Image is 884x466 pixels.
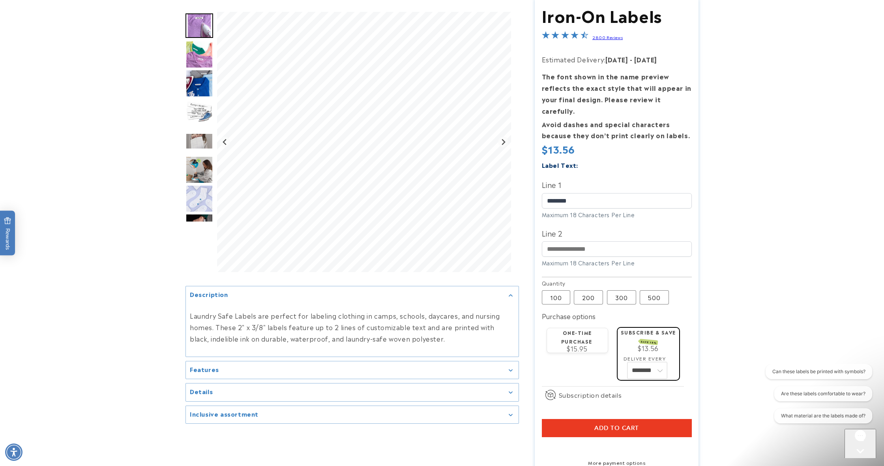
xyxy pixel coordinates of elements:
a: 2800 Reviews - open in a new tab [592,34,623,40]
summary: Description [186,286,519,304]
select: Interval select [627,362,667,379]
label: Subscribe & save [621,329,676,344]
media-gallery: Gallery Viewer [185,12,519,424]
img: Iron-On Labels - Label Land [185,156,213,184]
strong: [DATE] [605,54,628,64]
label: Line 1 [542,178,692,191]
iframe: Gorgias live chat conversation starters [755,364,876,430]
div: Go to slide 7 [185,185,213,212]
span: Subscription details [559,390,622,400]
span: 4.5-star overall rating [542,32,588,41]
label: One-time purchase [561,329,592,344]
label: 200 [574,290,603,304]
iframe: Gorgias live chat messenger [845,429,876,458]
h2: Features [190,365,219,373]
strong: The font shown in the name preview reflects the exact style that will appear in your final design... [542,71,691,115]
img: Iron-on name labels with an iron [185,98,213,126]
button: Add to cart [542,419,692,437]
div: Maximum 18 Characters Per Line [542,259,692,267]
label: 100 [542,290,570,304]
span: $13.56 [638,343,659,353]
label: Label Text: [542,160,579,169]
label: Purchase options [542,311,596,321]
strong: Avoid dashes and special characters because they don’t print clearly on labels. [542,119,690,140]
h2: Details [190,387,213,395]
summary: Inclusive assortment [186,406,519,423]
button: Go to last slide [220,137,230,147]
div: Go to slide 8 [185,214,213,241]
label: Deliver every [624,355,666,362]
strong: - [630,54,633,64]
span: SAVE 15% [640,339,658,345]
h2: Inclusive assortment [190,410,258,417]
label: 500 [640,290,669,304]
div: Go to slide 3 [185,70,213,97]
img: Iron on name tags ironed to a t-shirt [185,41,213,68]
span: $15.95 [567,344,588,353]
div: Go to slide 6 [185,156,213,184]
p: Estimated Delivery: [542,54,692,65]
div: Accessibility Menu [5,443,22,461]
h2: Description [190,290,228,298]
label: 300 [607,290,636,304]
span: Add to cart [594,425,639,432]
p: Laundry Safe Labels are perfect for labeling clothing in camps, schools, daycares, and nursing ho... [190,310,515,344]
div: Go to slide 2 [185,41,213,68]
summary: Details [186,383,519,401]
a: More payment options [542,459,692,466]
span: $13.56 [542,142,575,156]
legend: Quantity [542,279,566,287]
summary: Features [186,361,519,379]
img: Iron on name labels ironed to shirt collar [185,70,213,97]
img: Iron on name label being ironed to shirt [185,13,213,38]
img: Iron-On Labels - Label Land [185,185,213,212]
div: Go to slide 1 [185,12,213,39]
strong: [DATE] [634,54,657,64]
iframe: Sign Up via Text for Offers [6,403,100,427]
img: Iron-On Labels - Label Land [185,214,213,241]
label: Line 2 [542,227,692,239]
button: Next slide [498,137,509,147]
img: null [185,133,213,149]
h1: Iron-On Labels [542,5,692,25]
div: Maximum 18 Characters Per Line [542,210,692,219]
span: Rewards [4,217,11,250]
div: Go to slide 5 [185,127,213,155]
div: Go to slide 4 [185,98,213,126]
